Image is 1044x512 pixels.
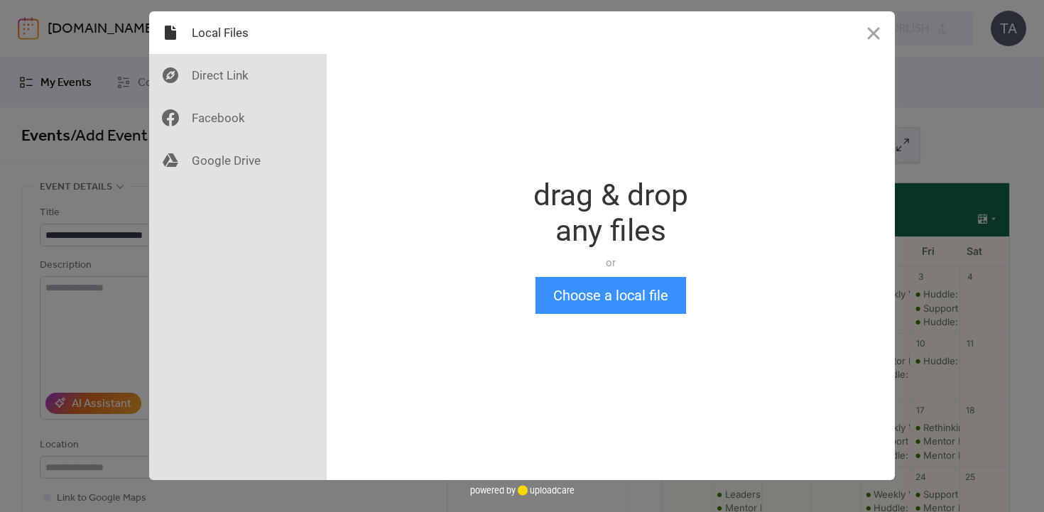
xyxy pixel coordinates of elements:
[149,11,327,54] div: Local Files
[516,485,575,496] a: uploadcare
[533,256,688,270] div: or
[470,480,575,501] div: powered by
[533,178,688,249] div: drag & drop any files
[535,277,686,314] button: Choose a local file
[149,54,327,97] div: Direct Link
[149,139,327,182] div: Google Drive
[149,97,327,139] div: Facebook
[852,11,895,54] button: Close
